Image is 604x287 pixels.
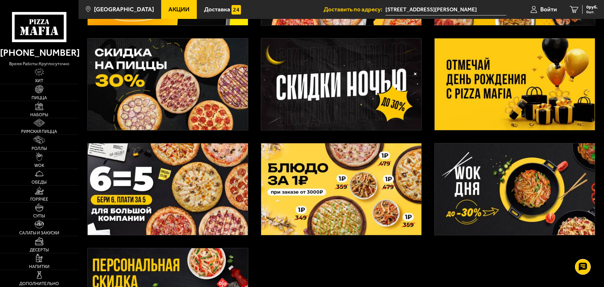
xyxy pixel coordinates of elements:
[30,197,48,202] span: Горячее
[204,6,230,12] span: Доставка
[35,79,43,83] span: Хит
[33,214,45,218] span: Супы
[32,146,47,151] span: Роллы
[32,180,47,185] span: Обеды
[30,248,49,252] span: Десерты
[385,4,506,15] input: Ваш адрес доставки
[19,282,59,286] span: Дополнительно
[540,6,557,12] span: Войти
[30,113,48,117] span: Наборы
[34,164,44,168] span: WOK
[29,265,50,269] span: Напитки
[385,4,506,15] span: Санкт-Петербург улица Кустодиева 20к1
[586,5,598,9] span: 0 руб.
[232,5,241,14] img: 15daf4d41897b9f0e9f617042186c801.svg
[94,6,154,12] span: [GEOGRAPHIC_DATA]
[324,6,385,12] span: Доставить по адресу:
[19,231,59,235] span: Салаты и закуски
[586,10,598,14] span: 0 шт.
[168,6,190,12] span: Акции
[21,129,57,134] span: Римская пицца
[32,96,47,100] span: Пицца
